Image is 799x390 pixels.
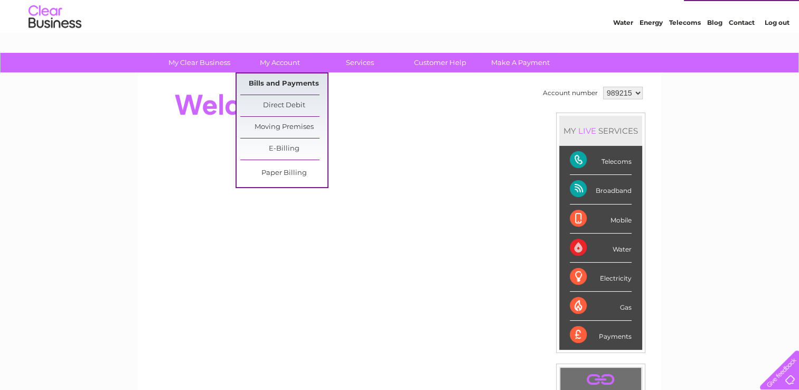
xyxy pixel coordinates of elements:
a: Bills and Payments [240,73,327,95]
a: Make A Payment [477,53,564,72]
div: Payments [570,321,632,349]
a: Contact [729,45,755,53]
a: Services [316,53,403,72]
a: Log out [764,45,789,53]
div: Mobile [570,205,632,234]
a: Energy [640,45,663,53]
a: . [563,370,638,389]
a: Customer Help [397,53,484,72]
a: Water [613,45,633,53]
div: LIVE [576,126,598,136]
div: Gas [570,292,632,321]
div: Clear Business is a trading name of Verastar Limited (registered in [GEOGRAPHIC_DATA] No. 3667643... [151,6,650,51]
div: Telecoms [570,146,632,175]
a: My Clear Business [156,53,243,72]
a: Paper Billing [240,163,327,184]
a: Telecoms [669,45,701,53]
img: logo.png [28,27,82,60]
a: Blog [707,45,722,53]
a: E-Billing [240,138,327,160]
a: Direct Debit [240,95,327,116]
a: My Account [236,53,323,72]
td: Account number [540,84,600,102]
div: Electricity [570,263,632,292]
div: Broadband [570,175,632,204]
div: Water [570,234,632,263]
div: MY SERVICES [559,116,642,146]
a: Moving Premises [240,117,327,138]
a: 0333 014 3131 [600,5,673,18]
